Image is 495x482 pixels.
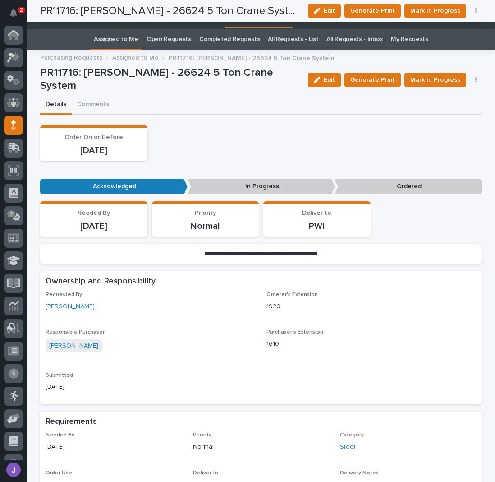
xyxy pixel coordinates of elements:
p: PWI [269,221,365,232]
a: Completed Requests [199,29,260,50]
p: In Progress [188,179,335,194]
button: Mark In Progress [404,73,466,87]
span: Orderer's Extension [266,292,318,297]
button: users-avatar [4,460,23,479]
a: Steel [340,442,355,452]
p: 1610 [266,339,477,349]
p: [DATE] [46,221,142,232]
p: Normal [193,442,330,452]
span: Requested By [46,292,82,297]
a: All Requests - Inbox [326,29,383,50]
span: Mark In Progress [410,75,460,84]
a: All Requests - List [268,29,318,50]
span: Generate Print [350,75,395,84]
a: [PERSON_NAME] [49,341,98,351]
span: Needed By [77,210,110,216]
p: 2 [20,7,23,13]
button: Details [40,96,72,115]
p: PR11716: [PERSON_NAME] - 26624 5 Ton Crane System [40,66,301,93]
h2: Ownership and Responsibility [46,277,156,287]
span: Deliver to [193,470,219,476]
button: Notifications [4,4,23,23]
span: Delivery Notes [340,470,379,476]
p: Normal [157,221,254,232]
div: Notifications2 [11,9,23,23]
span: Priority [193,432,211,438]
span: Edit [324,77,335,83]
span: Priority [195,210,216,216]
p: [DATE] [46,145,142,156]
a: Purchasing Requests [40,52,102,62]
h2: Requirements [46,417,97,427]
button: Edit [308,73,341,87]
span: Category [340,432,364,438]
span: Order Use [46,470,72,476]
span: Submitted [46,373,73,378]
button: Comments [72,96,115,115]
button: Generate Print [344,73,401,87]
span: Deliver to [302,210,331,216]
p: 1920 [266,302,477,311]
p: [DATE] [46,382,256,392]
p: PR11716: [PERSON_NAME] - 26624 5 Ton Crane System [169,52,334,62]
span: Needed By [46,432,74,438]
p: Acknowledged [40,179,188,194]
p: [DATE] [46,442,182,452]
a: My Requests [391,29,428,50]
a: Open Requests [147,29,191,50]
a: Assigned to Me [94,29,138,50]
a: Assigned to Me [112,52,159,62]
span: Responsible Purchaser [46,329,105,335]
p: Ordered [335,179,482,194]
a: [PERSON_NAME] [46,302,95,311]
span: Order On or Before [64,134,123,140]
span: Purchaser's Extension [266,329,323,335]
